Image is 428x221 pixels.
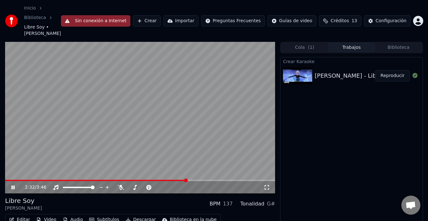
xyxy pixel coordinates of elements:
div: Tonalidad [240,200,264,208]
button: Cola [281,43,328,52]
button: Importar [163,15,199,27]
div: 137 [223,200,233,208]
div: Configuración [376,18,406,24]
a: Chat abierto [401,196,420,215]
span: ( 1 ) [308,44,314,51]
button: Configuración [364,15,411,27]
button: Biblioteca [375,43,422,52]
div: [PERSON_NAME] - Libre Soy [315,71,394,80]
span: 2:32 [25,184,35,191]
button: Sin conexión a Internet [61,15,130,27]
img: youka [5,15,18,27]
span: Créditos [331,18,349,24]
div: / [25,184,40,191]
div: Libre Soy [5,196,42,205]
div: G# [267,200,275,208]
button: Trabajos [328,43,375,52]
button: Reproducir [375,70,410,81]
a: Biblioteca [24,15,46,21]
nav: breadcrumb [24,5,61,37]
div: BPM [209,200,220,208]
button: Crear [133,15,161,27]
a: Inicio [24,5,36,11]
span: Libre Soy • [PERSON_NAME] [24,24,61,37]
span: 13 [352,18,357,24]
div: [PERSON_NAME] [5,205,42,211]
span: 3:46 [36,184,46,191]
button: Preguntas Frecuentes [201,15,265,27]
div: Crear Karaoke [280,57,423,65]
button: Créditos13 [319,15,361,27]
button: Guías de video [267,15,316,27]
